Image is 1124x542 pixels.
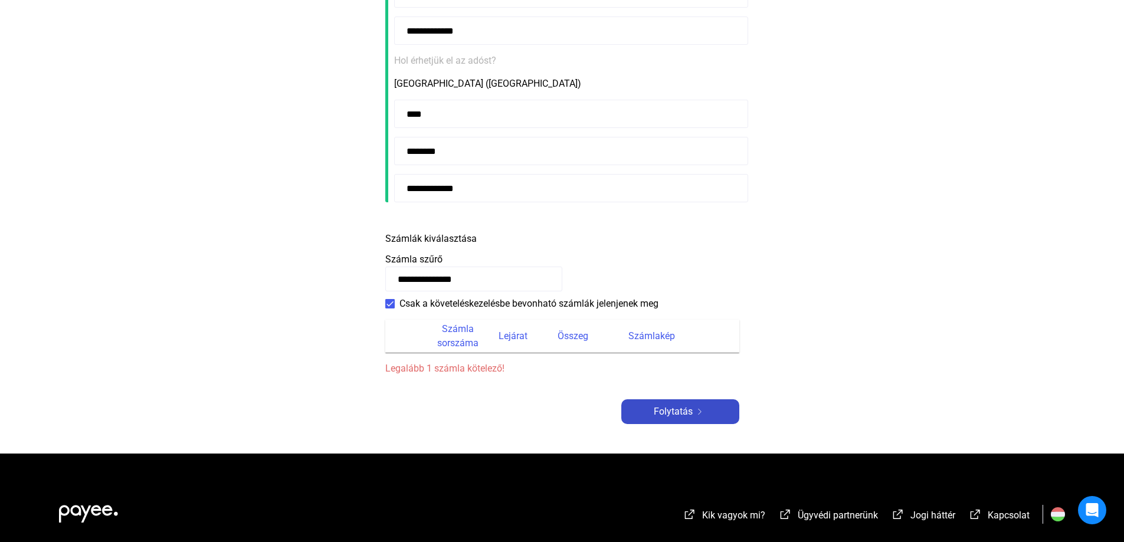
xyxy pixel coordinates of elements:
img: jobbra nyíl-fehér [693,409,707,415]
a: külső-link-fehérÜgyvédi partnerünk [778,511,878,523]
img: HU.svg [1051,507,1065,521]
img: külső-link-fehér [891,508,905,520]
img: white-payee-white-dot.svg [59,498,118,523]
div: Számla sorszáma [428,322,499,350]
div: Intercom Messenger megnyitása [1078,496,1106,524]
a: külső-link-fehérKapcsolat [968,511,1030,523]
font: Lejárat [499,330,527,341]
font: Számla sorszáma [437,323,479,349]
img: külső-link-fehér [683,508,697,520]
font: Legalább 1 számla kötelező! [385,363,504,374]
div: Számlakép [628,329,725,343]
font: Összeg [558,330,588,341]
div: Összeg [558,329,628,343]
a: külső-link-fehérJogi háttér [891,511,955,523]
font: Kapcsolat [988,510,1030,521]
img: külső-link-fehér [968,508,982,520]
a: külső-link-fehérKik vagyok mi? [683,511,765,523]
button: Folytatásjobbra nyíl-fehér [621,399,739,424]
font: Csak a követeléskezelésbe bevonható számlák jelenjenek meg [399,298,658,309]
font: Hol érhetjük el az adóst? [394,55,496,66]
font: Folytatás [654,406,693,417]
font: Jogi háttér [910,510,955,521]
font: Számlák kiválasztása [385,233,477,244]
font: Kik vagyok mi? [702,510,765,521]
font: Számlakép [628,330,675,341]
font: Ügyvédi partnerünk [798,510,878,521]
font: [GEOGRAPHIC_DATA] ([GEOGRAPHIC_DATA]) [394,78,581,89]
font: Számla szűrő [385,254,443,265]
img: külső-link-fehér [778,508,792,520]
div: Lejárat [499,329,558,343]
